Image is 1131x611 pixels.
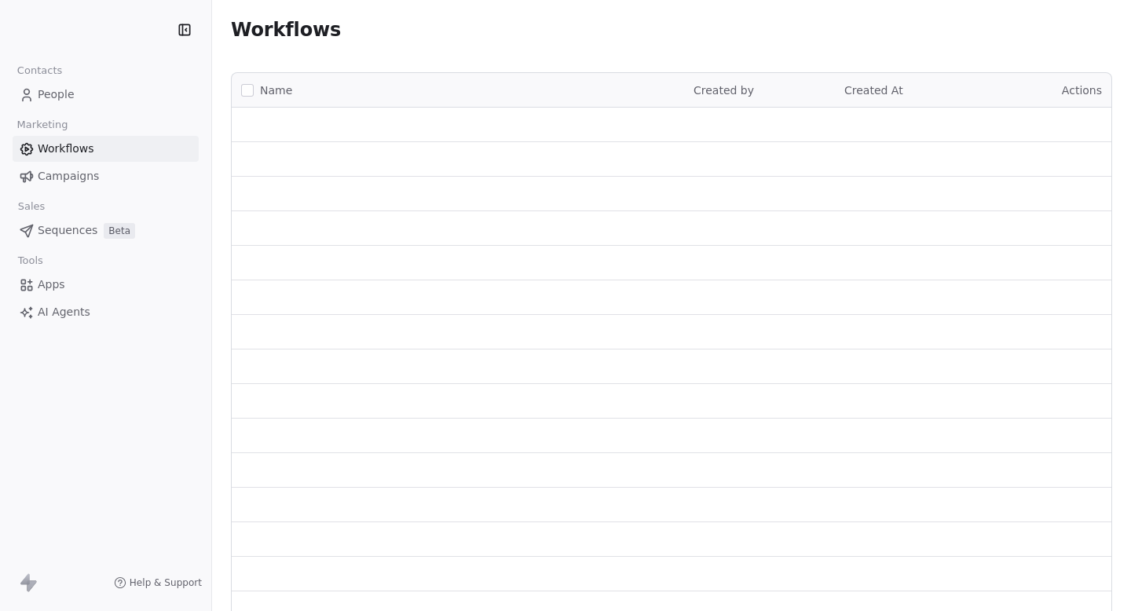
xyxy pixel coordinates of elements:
[38,222,97,239] span: Sequences
[13,272,199,298] a: Apps
[231,19,341,41] span: Workflows
[11,249,49,273] span: Tools
[130,576,202,589] span: Help & Support
[694,84,754,97] span: Created by
[104,223,135,239] span: Beta
[38,168,99,185] span: Campaigns
[13,163,199,189] a: Campaigns
[13,136,199,162] a: Workflows
[38,141,94,157] span: Workflows
[13,299,199,325] a: AI Agents
[13,82,199,108] a: People
[38,276,65,293] span: Apps
[844,84,903,97] span: Created At
[13,218,199,243] a: SequencesBeta
[1062,84,1102,97] span: Actions
[260,82,292,99] span: Name
[38,304,90,320] span: AI Agents
[10,59,69,82] span: Contacts
[10,113,75,137] span: Marketing
[114,576,202,589] a: Help & Support
[38,86,75,103] span: People
[11,195,52,218] span: Sales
